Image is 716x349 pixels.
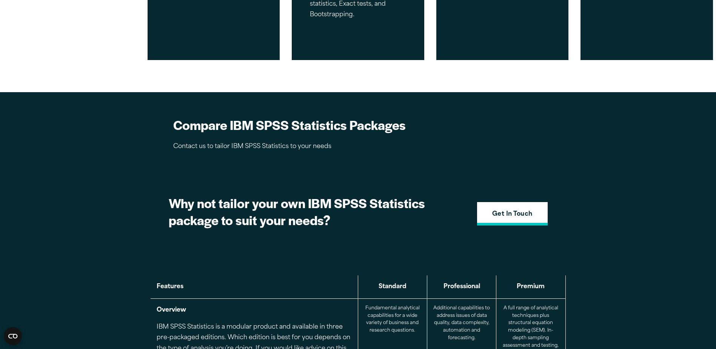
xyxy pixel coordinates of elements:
[4,327,22,345] button: Open CMP widget
[492,210,533,219] strong: Get In Touch
[477,202,548,225] a: Get In Touch
[433,305,490,342] p: Additional capabilities to address issues of data quality, data complexity, automation and foreca...
[151,275,358,298] th: Features
[496,275,565,298] th: Premium
[173,116,426,133] h2: Compare IBM SPSS Statistics Packages
[427,275,496,298] th: Professional
[173,141,426,152] p: Contact us to tailor IBM SPSS Statistics to your needs
[358,275,427,298] th: Standard
[364,305,421,335] p: Fundamental analytical capabilities for a wide variety of business and research questions.
[169,195,433,229] h2: Why not tailor your own IBM SPSS Statistics package to suit your needs?
[157,305,352,316] p: Overview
